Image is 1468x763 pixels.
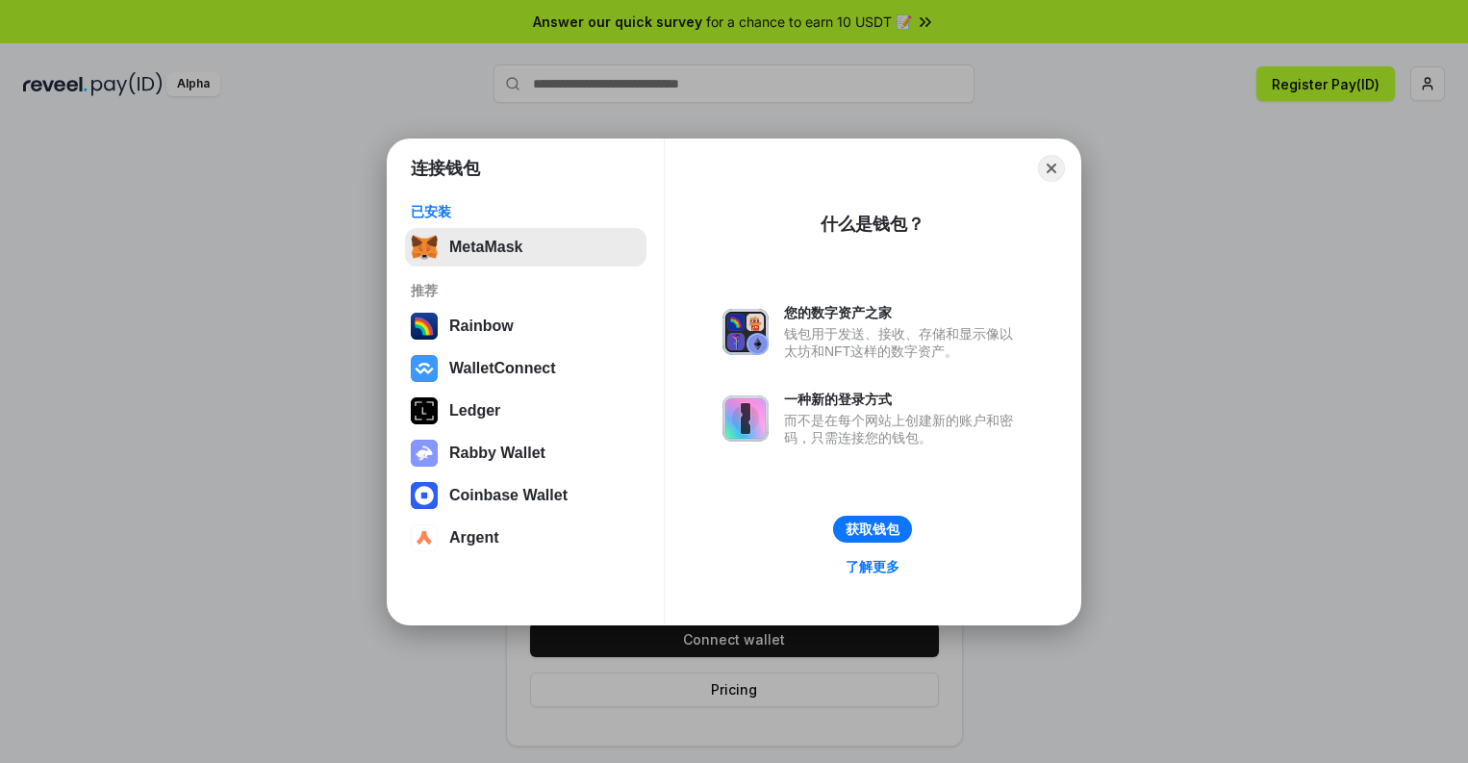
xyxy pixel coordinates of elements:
div: Ledger [449,402,500,420]
button: Argent [405,519,646,557]
button: 获取钱包 [833,516,912,543]
div: WalletConnect [449,360,556,377]
img: svg+xml,%3Csvg%20xmlns%3D%22http%3A%2F%2Fwww.w3.org%2F2000%2Fsvg%22%20fill%3D%22none%22%20viewBox... [722,395,769,442]
img: svg+xml,%3Csvg%20width%3D%2228%22%20height%3D%2228%22%20viewBox%3D%220%200%2028%2028%22%20fill%3D... [411,355,438,382]
img: svg+xml,%3Csvg%20width%3D%2228%22%20height%3D%2228%22%20viewBox%3D%220%200%2028%2028%22%20fill%3D... [411,524,438,551]
div: 什么是钱包？ [821,213,924,236]
h1: 连接钱包 [411,157,480,180]
div: Coinbase Wallet [449,487,568,504]
button: WalletConnect [405,349,646,388]
div: 一种新的登录方式 [784,391,1023,408]
div: 推荐 [411,282,641,299]
div: 钱包用于发送、接收、存储和显示像以太坊和NFT这样的数字资产。 [784,325,1023,360]
div: 获取钱包 [846,521,899,538]
img: svg+xml,%3Csvg%20fill%3D%22none%22%20height%3D%2233%22%20viewBox%3D%220%200%2035%2033%22%20width%... [411,234,438,261]
div: Rainbow [449,318,514,335]
img: svg+xml,%3Csvg%20xmlns%3D%22http%3A%2F%2Fwww.w3.org%2F2000%2Fsvg%22%20fill%3D%22none%22%20viewBox... [722,309,769,355]
div: 已安装 [411,203,641,220]
button: Rabby Wallet [405,434,646,472]
div: 您的数字资产之家 [784,304,1023,321]
a: 了解更多 [834,554,911,579]
img: svg+xml,%3Csvg%20width%3D%2228%22%20height%3D%2228%22%20viewBox%3D%220%200%2028%2028%22%20fill%3D... [411,482,438,509]
button: Close [1038,155,1065,182]
div: Argent [449,529,499,547]
img: svg+xml,%3Csvg%20xmlns%3D%22http%3A%2F%2Fwww.w3.org%2F2000%2Fsvg%22%20width%3D%2228%22%20height%3... [411,397,438,424]
button: Ledger [405,392,646,430]
img: svg+xml,%3Csvg%20xmlns%3D%22http%3A%2F%2Fwww.w3.org%2F2000%2Fsvg%22%20fill%3D%22none%22%20viewBox... [411,440,438,467]
div: Rabby Wallet [449,445,545,462]
button: Rainbow [405,307,646,345]
div: MetaMask [449,239,522,256]
div: 而不是在每个网站上创建新的账户和密码，只需连接您的钱包。 [784,412,1023,446]
img: svg+xml,%3Csvg%20width%3D%22120%22%20height%3D%22120%22%20viewBox%3D%220%200%20120%20120%22%20fil... [411,313,438,340]
button: Coinbase Wallet [405,476,646,515]
div: 了解更多 [846,558,899,575]
button: MetaMask [405,228,646,267]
